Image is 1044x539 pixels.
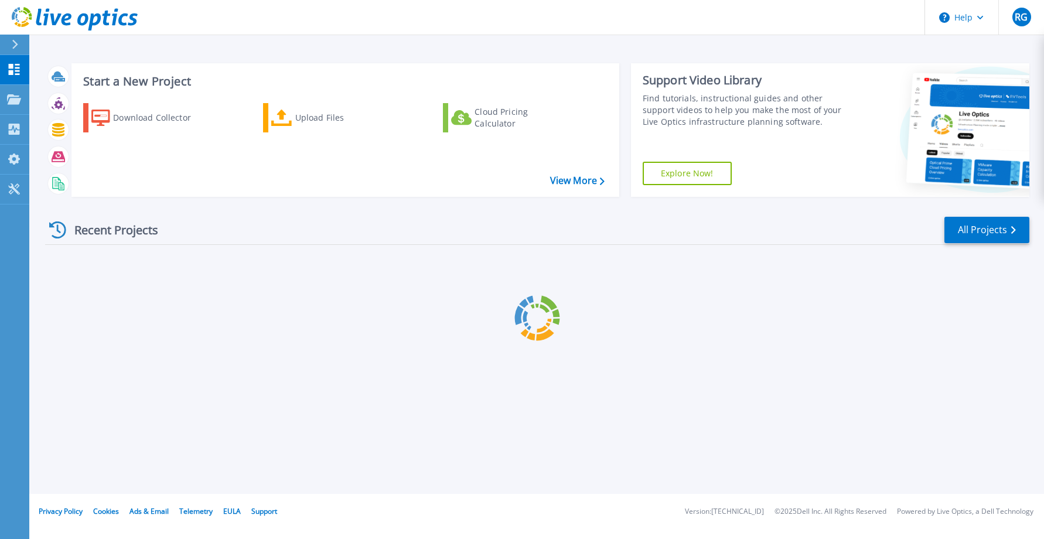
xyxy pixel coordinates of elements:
span: RG [1015,12,1028,22]
div: Upload Files [295,106,389,129]
a: Privacy Policy [39,506,83,516]
a: Cookies [93,506,119,516]
div: Support Video Library [643,73,845,88]
a: Download Collector [83,103,214,132]
div: Find tutorials, instructional guides and other support videos to help you make the most of your L... [643,93,845,128]
a: Support [251,506,277,516]
h3: Start a New Project [83,75,604,88]
li: © 2025 Dell Inc. All Rights Reserved [775,508,886,516]
a: All Projects [944,217,1029,243]
li: Version: [TECHNICAL_ID] [685,508,764,516]
a: Telemetry [179,506,213,516]
a: Ads & Email [129,506,169,516]
div: Cloud Pricing Calculator [475,106,568,129]
div: Recent Projects [45,216,174,244]
a: EULA [223,506,241,516]
div: Download Collector [113,106,207,129]
a: View More [550,175,605,186]
a: Explore Now! [643,162,732,185]
a: Cloud Pricing Calculator [443,103,574,132]
a: Upload Files [263,103,394,132]
li: Powered by Live Optics, a Dell Technology [897,508,1033,516]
